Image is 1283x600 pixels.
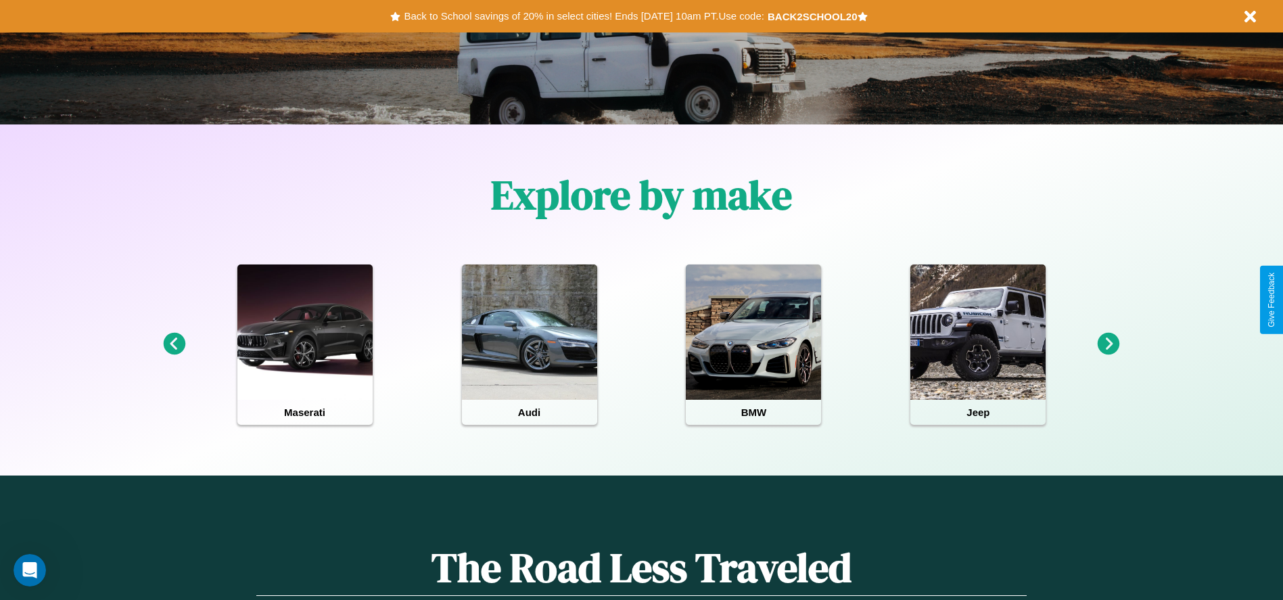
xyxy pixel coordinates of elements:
h1: Explore by make [491,167,792,223]
div: Give Feedback [1267,273,1276,327]
h4: Jeep [910,400,1046,425]
iframe: Intercom live chat [14,554,46,586]
h4: Audi [462,400,597,425]
button: Back to School savings of 20% in select cities! Ends [DATE] 10am PT.Use code: [400,7,767,26]
h4: BMW [686,400,821,425]
b: BACK2SCHOOL20 [768,11,858,22]
h4: Maserati [237,400,373,425]
h1: The Road Less Traveled [256,540,1026,596]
